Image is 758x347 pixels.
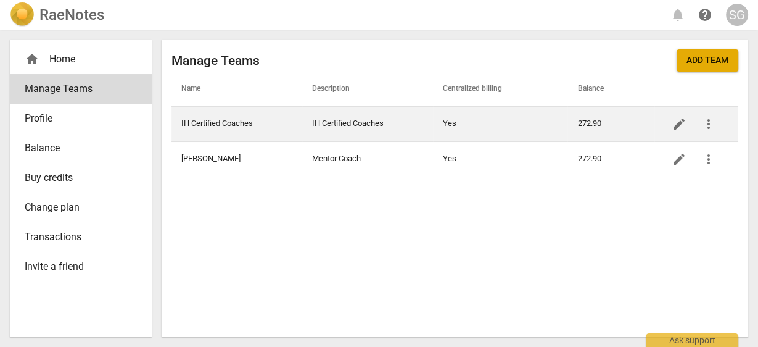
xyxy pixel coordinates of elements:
[25,52,127,67] div: Home
[25,200,127,215] span: Change plan
[694,4,716,26] a: Help
[25,52,39,67] span: home
[181,84,215,94] span: Name
[302,141,433,177] td: Mentor Coach
[171,141,302,177] td: [PERSON_NAME]
[10,193,152,222] a: Change plan
[701,152,716,167] span: more_vert
[646,333,738,347] div: Ask support
[10,252,152,282] a: Invite a friend
[25,111,127,126] span: Profile
[672,117,686,132] span: edit
[698,7,712,22] span: help
[10,104,152,133] a: Profile
[39,6,104,23] h2: RaeNotes
[567,106,654,141] td: 272.90
[10,222,152,252] a: Transactions
[433,141,567,177] td: Yes
[10,74,152,104] a: Manage Teams
[567,141,654,177] td: 272.90
[672,152,686,167] span: edit
[686,54,728,67] span: Add team
[677,49,738,72] button: Add team
[25,141,127,156] span: Balance
[10,2,35,27] img: Logo
[25,259,127,274] span: Invite a friend
[10,44,152,74] div: Home
[433,106,567,141] td: Yes
[25,82,127,96] span: Manage Teams
[726,4,748,26] button: SG
[302,106,433,141] td: IH Certified Coaches
[171,53,260,69] h2: Manage Teams
[171,106,302,141] td: IH Certified Coaches
[443,84,517,94] span: Centralized billing
[701,117,716,132] span: more_vert
[312,84,365,94] span: Description
[25,170,127,185] span: Buy credits
[25,230,127,245] span: Transactions
[10,163,152,193] a: Buy credits
[577,84,618,94] span: Balance
[10,2,104,27] a: LogoRaeNotes
[10,133,152,163] a: Balance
